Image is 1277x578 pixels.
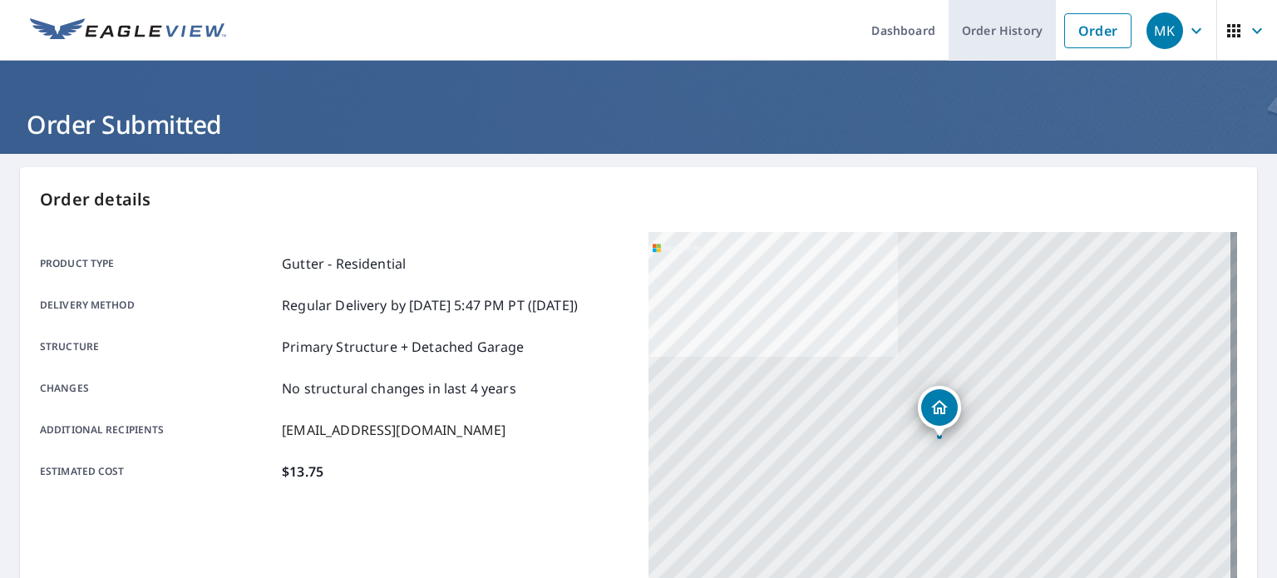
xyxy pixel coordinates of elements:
p: Estimated cost [40,462,275,482]
h1: Order Submitted [20,107,1257,141]
p: Product type [40,254,275,274]
p: Regular Delivery by [DATE] 5:47 PM PT ([DATE]) [282,295,578,315]
a: Order [1064,13,1132,48]
p: No structural changes in last 4 years [282,378,516,398]
p: Changes [40,378,275,398]
p: Delivery method [40,295,275,315]
div: MK [1146,12,1183,49]
p: Additional recipients [40,420,275,440]
div: Dropped pin, building 1, Residential property, 8708 Fazio Dr Wilmington, NC 28411 [918,386,961,437]
p: Primary Structure + Detached Garage [282,337,524,357]
p: [EMAIL_ADDRESS][DOMAIN_NAME] [282,420,505,440]
p: Structure [40,337,275,357]
p: Order details [40,187,1237,212]
p: $13.75 [282,462,323,482]
img: EV Logo [30,18,226,43]
p: Gutter - Residential [282,254,406,274]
